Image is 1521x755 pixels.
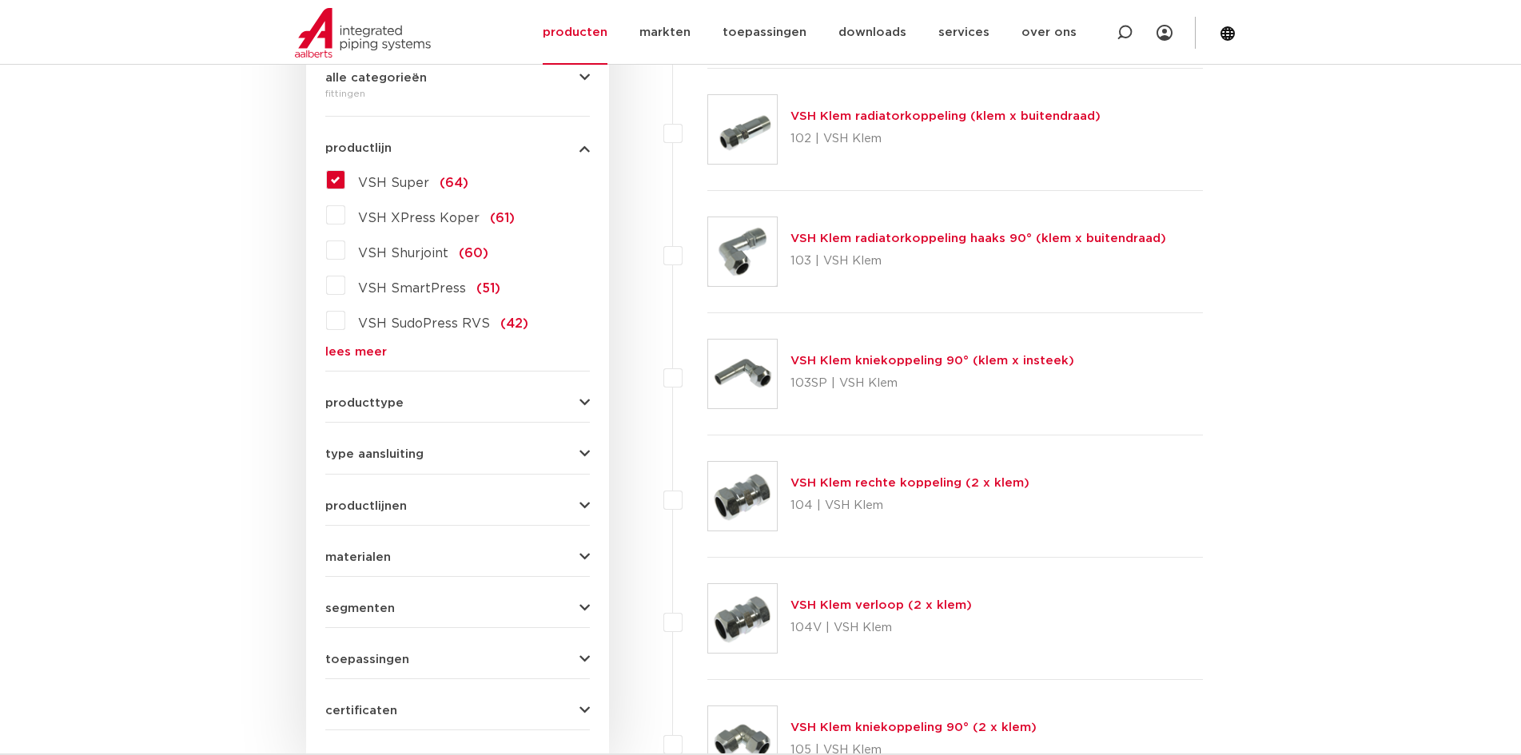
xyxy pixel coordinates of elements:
[325,84,590,103] div: fittingen
[790,232,1166,244] a: VSH Klem radiatorkoppeling haaks 90° (klem x buitendraad)
[790,599,972,611] a: VSH Klem verloop (2 x klem)
[790,721,1037,733] a: VSH Klem kniekoppeling 90° (2 x klem)
[325,142,392,154] span: productlijn
[790,110,1101,122] a: VSH Klem radiatorkoppeling (klem x buitendraad)
[708,95,777,164] img: Thumbnail for VSH Klem radiatorkoppeling (klem x buitendraad)
[325,346,590,358] a: lees meer
[790,371,1074,396] p: 103SP | VSH Klem
[790,126,1101,152] p: 102 | VSH Klem
[440,177,468,189] span: (64)
[790,615,972,641] p: 104V | VSH Klem
[790,493,1029,519] p: 104 | VSH Klem
[790,477,1029,489] a: VSH Klem rechte koppeling (2 x klem)
[325,551,391,563] span: materialen
[325,500,590,512] button: productlijnen
[790,248,1166,274] p: 103 | VSH Klem
[325,705,590,717] button: certificaten
[325,448,590,460] button: type aansluiting
[358,247,448,260] span: VSH Shurjoint
[708,217,777,286] img: Thumbnail for VSH Klem radiatorkoppeling haaks 90° (klem x buitendraad)
[325,654,409,666] span: toepassingen
[325,448,424,460] span: type aansluiting
[358,282,466,295] span: VSH SmartPress
[490,212,515,225] span: (61)
[708,340,777,408] img: Thumbnail for VSH Klem kniekoppeling 90° (klem x insteek)
[325,654,590,666] button: toepassingen
[325,397,590,409] button: producttype
[325,72,590,84] button: alle categorieën
[358,177,429,189] span: VSH Super
[325,500,407,512] span: productlijnen
[325,72,427,84] span: alle categorieën
[325,142,590,154] button: productlijn
[476,282,500,295] span: (51)
[708,462,777,530] img: Thumbnail for VSH Klem rechte koppeling (2 x klem)
[358,317,490,330] span: VSH SudoPress RVS
[325,397,404,409] span: producttype
[459,247,488,260] span: (60)
[790,355,1074,367] a: VSH Klem kniekoppeling 90° (klem x insteek)
[325,602,395,614] span: segmenten
[325,602,590,614] button: segmenten
[500,317,528,330] span: (42)
[325,705,397,717] span: certificaten
[325,551,590,563] button: materialen
[358,212,480,225] span: VSH XPress Koper
[708,584,777,653] img: Thumbnail for VSH Klem verloop (2 x klem)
